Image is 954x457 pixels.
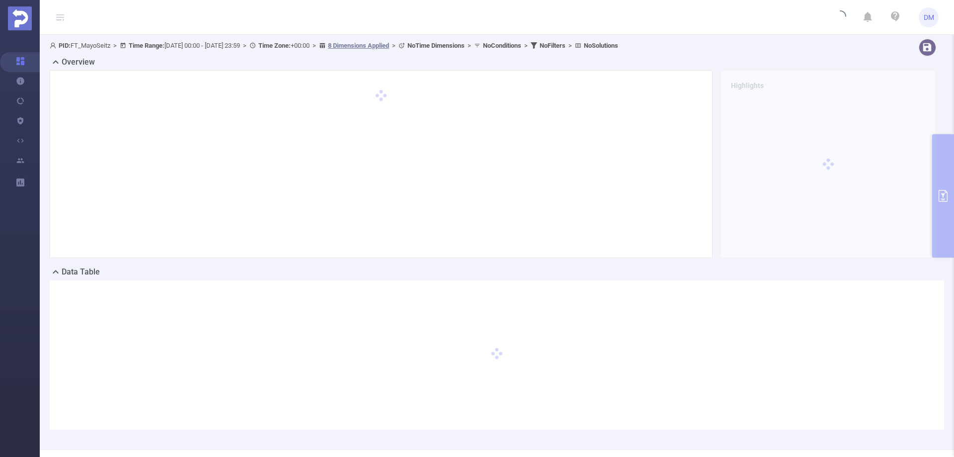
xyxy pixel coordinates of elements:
[62,266,100,278] h2: Data Table
[50,42,618,49] span: FT_MayoSeitz [DATE] 00:00 - [DATE] 23:59 +00:00
[924,7,934,27] span: DM
[59,42,71,49] b: PID:
[465,42,474,49] span: >
[521,42,531,49] span: >
[240,42,249,49] span: >
[50,42,59,49] i: icon: user
[565,42,575,49] span: >
[483,42,521,49] b: No Conditions
[584,42,618,49] b: No Solutions
[834,10,846,24] i: icon: loading
[310,42,319,49] span: >
[328,42,389,49] u: 8 Dimensions Applied
[129,42,164,49] b: Time Range:
[389,42,398,49] span: >
[407,42,465,49] b: No Time Dimensions
[540,42,565,49] b: No Filters
[8,6,32,30] img: Protected Media
[258,42,291,49] b: Time Zone:
[110,42,120,49] span: >
[62,56,95,68] h2: Overview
